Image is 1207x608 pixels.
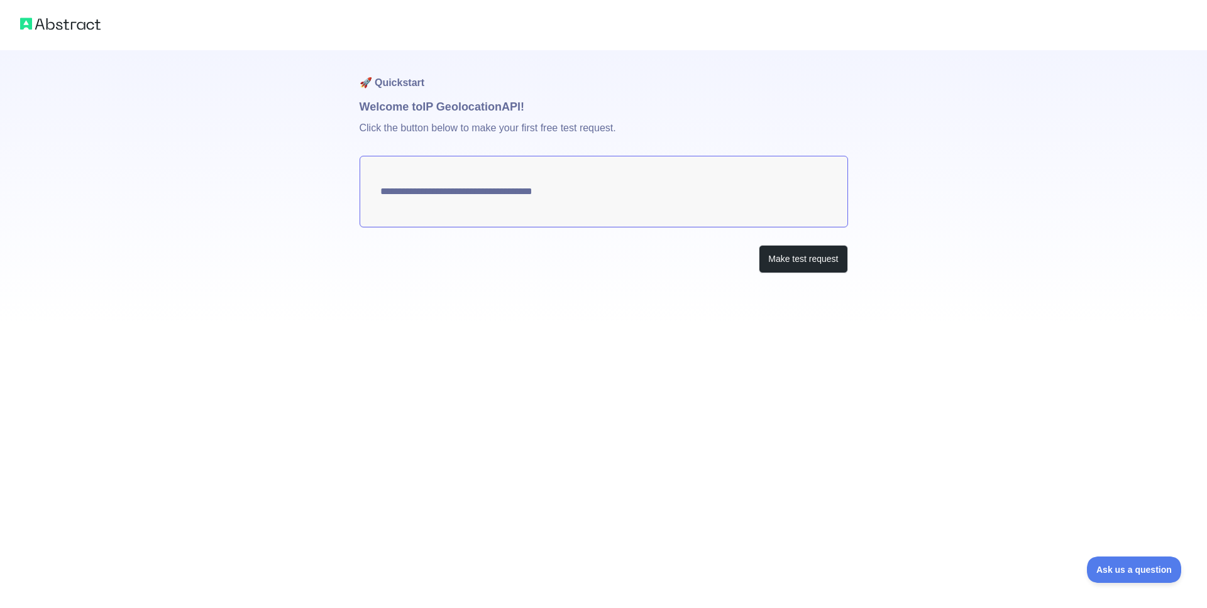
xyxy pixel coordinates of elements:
img: Abstract logo [20,15,101,33]
h1: 🚀 Quickstart [360,50,848,98]
p: Click the button below to make your first free test request. [360,116,848,156]
button: Make test request [759,245,847,273]
iframe: Toggle Customer Support [1087,556,1182,583]
h1: Welcome to IP Geolocation API! [360,98,848,116]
